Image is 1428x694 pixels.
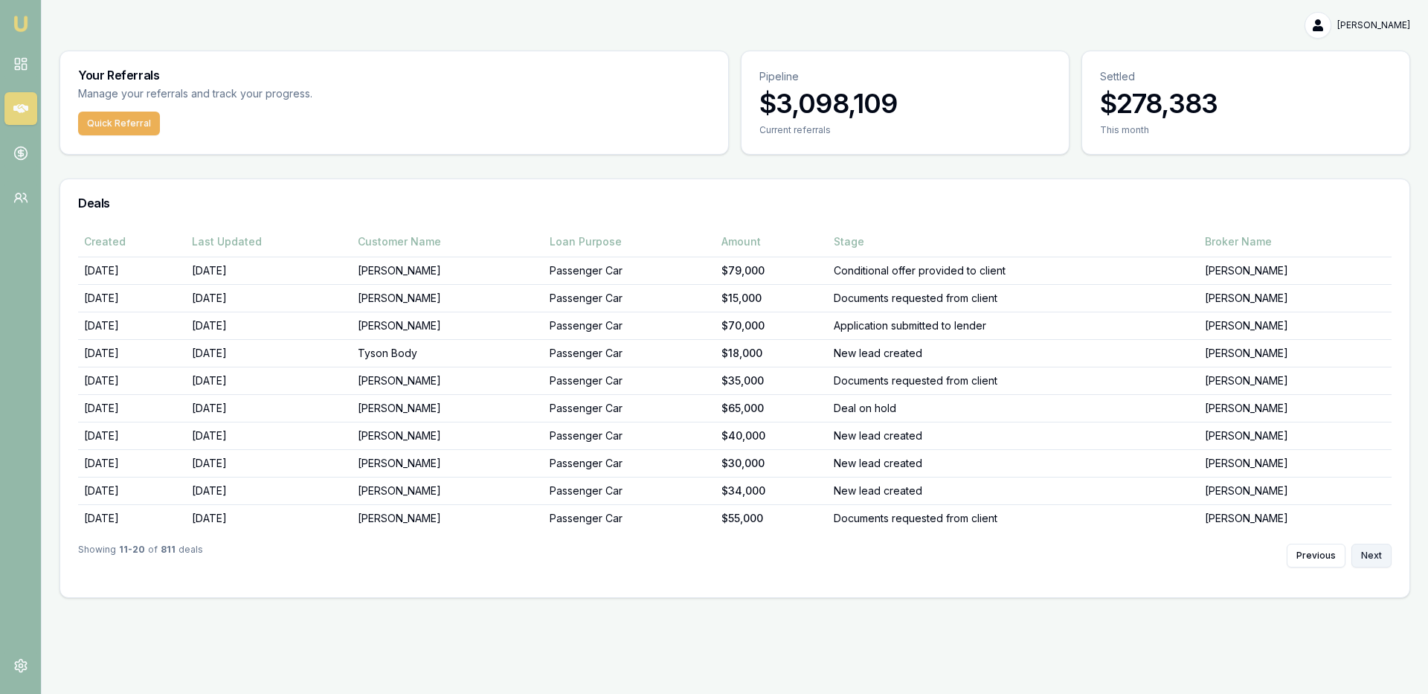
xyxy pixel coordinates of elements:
[1199,312,1392,339] td: [PERSON_NAME]
[1100,89,1392,118] h3: $278,383
[828,367,1199,394] td: Documents requested from client
[352,449,544,477] td: [PERSON_NAME]
[828,449,1199,477] td: New lead created
[1199,394,1392,422] td: [PERSON_NAME]
[721,373,823,388] div: $35,000
[78,394,186,422] td: [DATE]
[78,312,186,339] td: [DATE]
[186,422,351,449] td: [DATE]
[352,367,544,394] td: [PERSON_NAME]
[544,422,715,449] td: Passenger Car
[186,257,351,284] td: [DATE]
[352,422,544,449] td: [PERSON_NAME]
[352,312,544,339] td: [PERSON_NAME]
[828,394,1199,422] td: Deal on hold
[352,257,544,284] td: [PERSON_NAME]
[78,422,186,449] td: [DATE]
[78,86,459,103] p: Manage your referrals and track your progress.
[186,284,351,312] td: [DATE]
[78,284,186,312] td: [DATE]
[119,544,145,568] strong: 11 - 20
[721,456,823,471] div: $30,000
[78,477,186,504] td: [DATE]
[1199,422,1392,449] td: [PERSON_NAME]
[721,318,823,333] div: $70,000
[544,477,715,504] td: Passenger Car
[834,234,1193,249] div: Stage
[828,339,1199,367] td: New lead created
[828,312,1199,339] td: Application submitted to lender
[721,483,823,498] div: $34,000
[721,428,823,443] div: $40,000
[352,504,544,532] td: [PERSON_NAME]
[352,284,544,312] td: [PERSON_NAME]
[544,312,715,339] td: Passenger Car
[186,339,351,367] td: [DATE]
[544,284,715,312] td: Passenger Car
[12,15,30,33] img: emu-icon-u.png
[161,544,176,568] strong: 811
[544,339,715,367] td: Passenger Car
[1199,284,1392,312] td: [PERSON_NAME]
[1199,477,1392,504] td: [PERSON_NAME]
[759,89,1051,118] h3: $3,098,109
[721,291,823,306] div: $15,000
[352,477,544,504] td: [PERSON_NAME]
[78,504,186,532] td: [DATE]
[78,449,186,477] td: [DATE]
[186,504,351,532] td: [DATE]
[1100,124,1392,136] div: This month
[1199,367,1392,394] td: [PERSON_NAME]
[828,477,1199,504] td: New lead created
[828,504,1199,532] td: Documents requested from client
[1205,234,1386,249] div: Broker Name
[186,449,351,477] td: [DATE]
[759,124,1051,136] div: Current referrals
[78,544,203,568] div: Showing of deals
[1337,19,1410,31] span: [PERSON_NAME]
[759,69,1051,84] p: Pipeline
[186,367,351,394] td: [DATE]
[721,234,823,249] div: Amount
[828,257,1199,284] td: Conditional offer provided to client
[1351,544,1392,568] button: Next
[544,449,715,477] td: Passenger Car
[1287,544,1345,568] button: Previous
[358,234,538,249] div: Customer Name
[78,112,160,135] button: Quick Referral
[828,422,1199,449] td: New lead created
[1199,504,1392,532] td: [PERSON_NAME]
[78,339,186,367] td: [DATE]
[544,257,715,284] td: Passenger Car
[352,339,544,367] td: Tyson Body
[352,394,544,422] td: [PERSON_NAME]
[84,234,180,249] div: Created
[78,69,710,81] h3: Your Referrals
[721,511,823,526] div: $55,000
[186,312,351,339] td: [DATE]
[544,394,715,422] td: Passenger Car
[550,234,709,249] div: Loan Purpose
[1199,449,1392,477] td: [PERSON_NAME]
[544,504,715,532] td: Passenger Car
[78,367,186,394] td: [DATE]
[721,263,823,278] div: $79,000
[186,394,351,422] td: [DATE]
[186,477,351,504] td: [DATE]
[1199,339,1392,367] td: [PERSON_NAME]
[544,367,715,394] td: Passenger Car
[721,401,823,416] div: $65,000
[1199,257,1392,284] td: [PERSON_NAME]
[78,197,1392,209] h3: Deals
[192,234,345,249] div: Last Updated
[721,346,823,361] div: $18,000
[828,284,1199,312] td: Documents requested from client
[78,257,186,284] td: [DATE]
[1100,69,1392,84] p: Settled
